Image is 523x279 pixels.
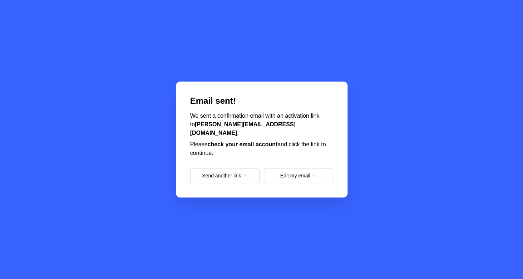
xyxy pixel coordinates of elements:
strong: [PERSON_NAME][EMAIL_ADDRESS][DOMAIN_NAME] [190,121,296,136]
button: Send another link → [190,168,260,183]
p: We sent a confirmation email with an activation link to . [190,112,333,137]
h2: Email sent! [190,96,333,106]
p: Please and click the link to continue. [190,140,333,157]
strong: check your email account [207,141,277,147]
button: Edit my email → [264,168,333,183]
